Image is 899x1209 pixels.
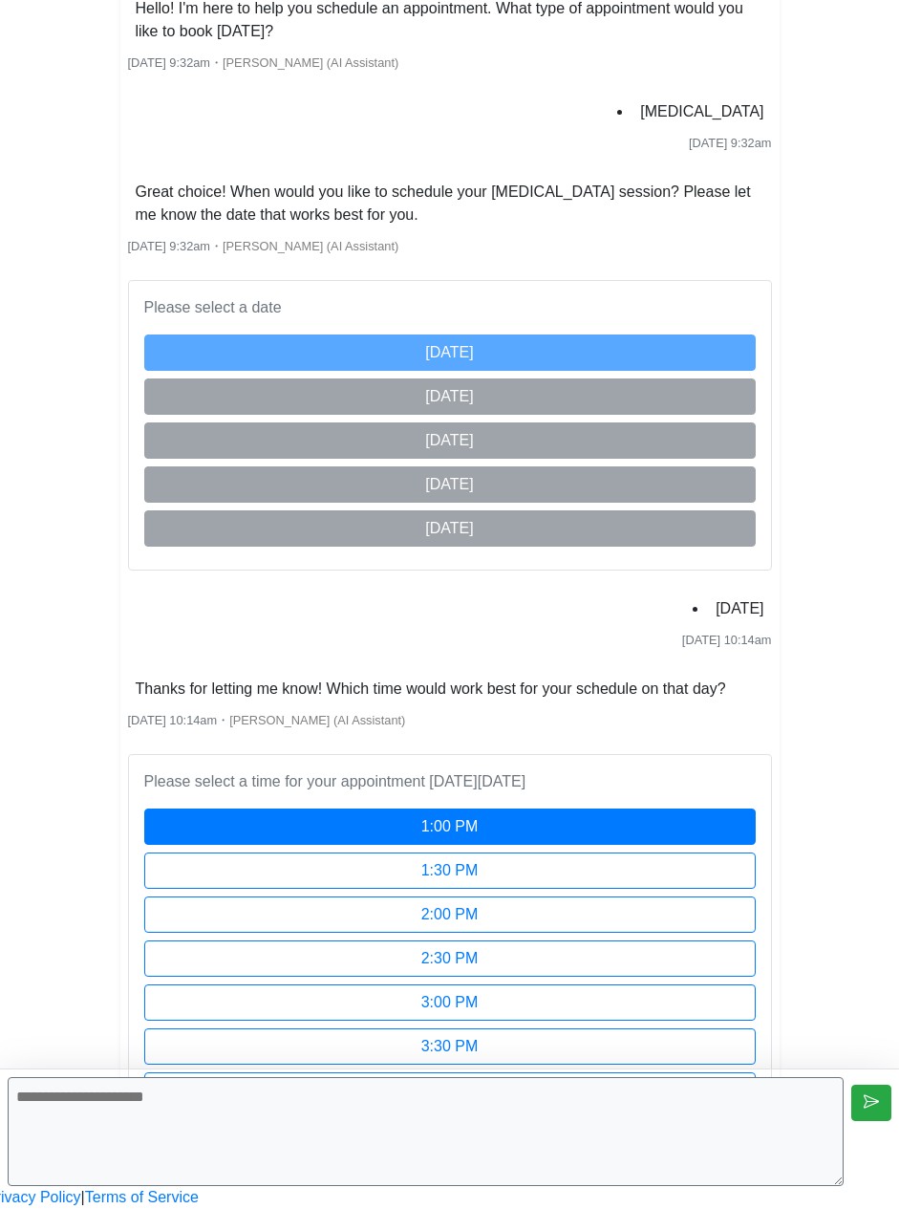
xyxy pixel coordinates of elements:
[144,422,756,459] button: [DATE]
[128,55,211,70] span: [DATE] 9:32am
[128,713,218,727] span: [DATE] 10:14am
[229,713,405,727] span: [PERSON_NAME] (AI Assistant)
[144,770,756,793] p: Please select a time for your appointment [DATE][DATE]
[144,335,756,371] button: [DATE]
[144,853,756,889] button: 1:30 PM
[144,809,756,845] button: 1:00 PM
[144,984,756,1021] button: 3:00 PM
[708,594,771,624] li: [DATE]
[128,177,772,230] li: Great choice! When would you like to schedule your [MEDICAL_DATA] session? Please let me know the...
[144,510,756,547] button: [DATE]
[144,940,756,977] button: 2:30 PM
[223,239,398,253] span: [PERSON_NAME] (AI Assistant)
[223,55,398,70] span: [PERSON_NAME] (AI Assistant)
[144,378,756,415] button: [DATE]
[128,55,399,70] small: ・
[144,896,756,933] button: 2:00 PM
[128,674,734,704] li: Thanks for letting me know! Which time would work best for your schedule on that day?
[128,713,406,727] small: ・
[144,296,756,319] p: Please select a date
[689,136,772,150] span: [DATE] 9:32am
[632,97,771,127] li: [MEDICAL_DATA]
[144,1028,756,1065] button: 3:30 PM
[128,239,399,253] small: ・
[682,633,772,647] span: [DATE] 10:14am
[144,466,756,503] button: [DATE]
[128,239,211,253] span: [DATE] 9:32am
